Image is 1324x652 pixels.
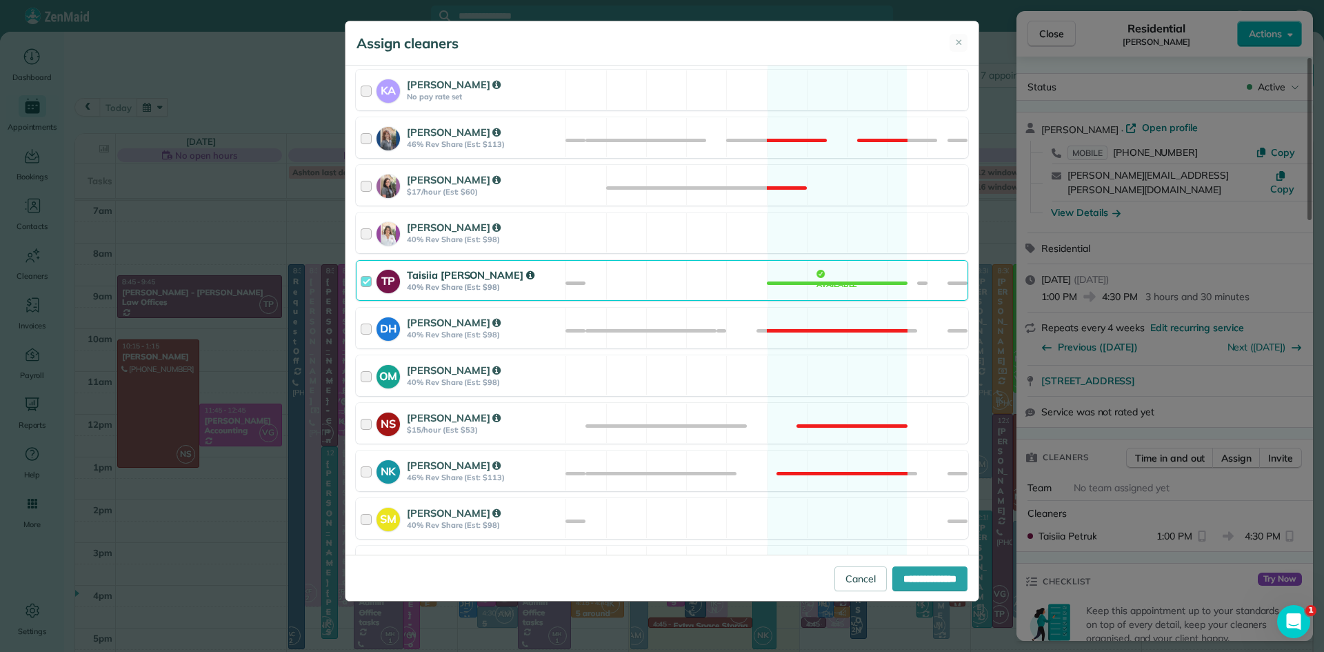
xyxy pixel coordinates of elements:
strong: Taisiia [PERSON_NAME] [407,268,534,281]
strong: $17/hour (Est: $60) [407,187,561,197]
span: 1 [1305,605,1316,616]
strong: $15/hour (Est: $53) [407,425,561,435]
strong: [PERSON_NAME] [407,506,501,520]
strong: SM [377,508,400,528]
strong: 40% Rev Share (Est: $98) [407,520,561,530]
strong: OM [377,365,400,385]
strong: [PERSON_NAME] [407,126,501,139]
strong: 40% Rev Share (Est: $98) [407,330,561,339]
strong: 40% Rev Share (Est: $98) [407,377,561,387]
strong: 46% Rev Share (Est: $113) [407,139,561,149]
strong: 46% Rev Share (Est: $113) [407,473,561,482]
strong: 40% Rev Share (Est: $98) [407,282,561,292]
strong: No pay rate set [407,92,561,101]
a: Cancel [834,566,887,591]
strong: [PERSON_NAME] [407,364,501,377]
iframe: Intercom live chat [1277,605,1310,638]
strong: [PERSON_NAME] [407,78,501,91]
h5: Assign cleaners [357,34,459,53]
strong: [PERSON_NAME] [407,316,501,329]
strong: NK [377,460,400,480]
strong: [PERSON_NAME] [407,459,501,472]
strong: KA [377,79,400,99]
strong: [PERSON_NAME] [407,221,501,234]
strong: [PERSON_NAME] [407,173,501,186]
strong: DH [377,317,400,337]
strong: [PERSON_NAME] [407,554,501,567]
strong: NS [377,413,400,433]
strong: 40% Rev Share (Est: $98) [407,235,561,244]
strong: [PERSON_NAME] [407,411,501,424]
span: ✕ [955,36,963,50]
strong: TP [377,270,400,290]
